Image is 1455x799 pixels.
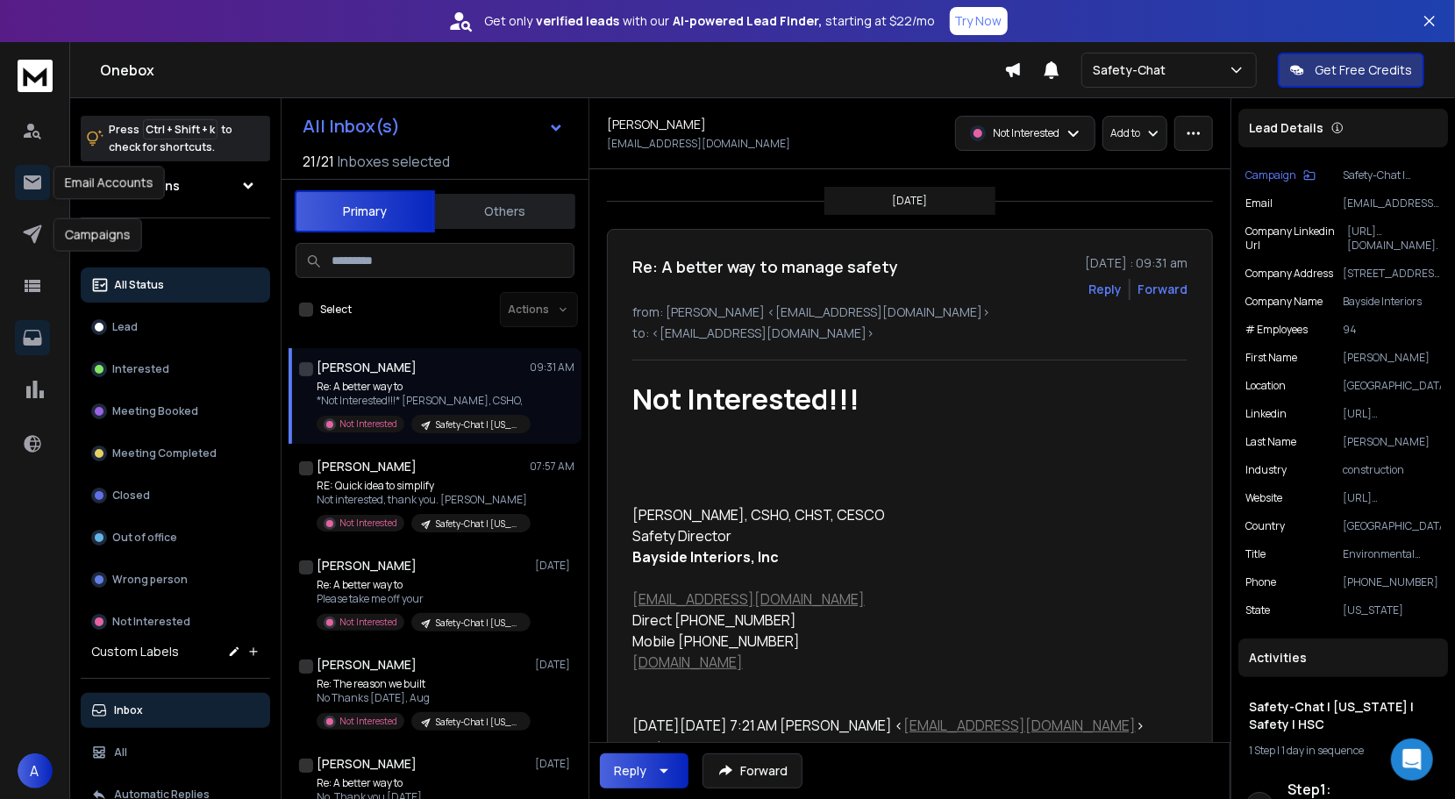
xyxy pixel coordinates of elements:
[91,643,179,660] h3: Custom Labels
[993,126,1059,140] p: Not Interested
[18,753,53,788] button: A
[100,60,1004,81] h1: Onebox
[1088,281,1122,298] button: Reply
[1238,638,1448,677] div: Activities
[114,703,143,717] p: Inbox
[143,119,218,139] span: Ctrl + Shift + k
[81,604,270,639] button: Not Interested
[1343,267,1441,281] p: [STREET_ADDRESS][PERSON_NAME][US_STATE]
[317,592,527,606] p: Please take me off your
[1245,575,1276,589] p: Phone
[1245,225,1347,253] p: Company Linkedin Url
[339,417,397,431] p: Not Interested
[1245,407,1287,421] p: linkedin
[607,116,706,133] h1: [PERSON_NAME]
[955,12,1002,30] p: Try Now
[1343,407,1441,421] p: [URL][DOMAIN_NAME][PERSON_NAME]
[1249,119,1323,137] p: Lead Details
[1110,126,1140,140] p: Add to
[632,715,1145,757] div: [DATE][DATE] 7:21 AM [PERSON_NAME] < > wrote:
[535,757,574,771] p: [DATE]
[436,617,520,630] p: Safety-Chat | [US_STATE] | Safety | HSC
[632,525,1145,546] div: Safety Director
[1249,744,1437,758] div: |
[338,151,450,172] h3: Inboxes selected
[535,658,574,672] p: [DATE]
[339,715,397,728] p: Not Interested
[632,380,859,418] b: Not Interested!!!
[112,446,217,460] p: Meeting Completed
[600,753,688,788] button: Reply
[537,12,620,30] strong: verified leads
[317,479,527,493] p: RE: Quick idea to simplify
[1245,351,1297,365] p: First Name
[81,436,270,471] button: Meeting Completed
[1085,254,1188,272] p: [DATE] : 09:31 am
[632,504,1145,525] div: [PERSON_NAME], CSHO, CHST, CESCO
[436,418,520,432] p: Safety-Chat | [US_STATE] | Safety | HSC
[81,232,270,257] h3: Filters
[1278,53,1424,88] button: Get Free Credits
[1347,225,1441,253] p: [URL][DOMAIN_NAME].
[112,573,188,587] p: Wrong person
[53,218,142,252] div: Campaigns
[903,716,1136,735] a: [EMAIL_ADDRESS][DOMAIN_NAME]
[1245,379,1286,393] p: location
[632,631,1145,652] div: Mobile [PHONE_NUMBER]
[317,394,527,408] p: *Not Interested!!!* [PERSON_NAME], CSHO,
[1245,519,1285,533] p: Country
[81,310,270,345] button: Lead
[81,735,270,770] button: All
[485,12,936,30] p: Get only with our starting at $22/mo
[1343,196,1441,210] p: [EMAIL_ADDRESS][DOMAIN_NAME]
[81,394,270,429] button: Meeting Booked
[1343,463,1441,477] p: construction
[53,166,165,199] div: Email Accounts
[81,352,270,387] button: Interested
[436,716,520,729] p: Safety-Chat | [US_STATE]
[674,12,823,30] strong: AI-powered Lead Finder,
[632,589,865,609] a: [EMAIL_ADDRESS][DOMAIN_NAME]
[317,380,527,394] p: Re: A better way to
[535,559,574,573] p: [DATE]
[317,359,417,376] h1: [PERSON_NAME]
[1343,575,1441,589] p: [PHONE_NUMBER]
[81,168,270,203] button: All Campaigns
[1093,61,1173,79] p: Safety-Chat
[632,303,1188,321] p: from: [PERSON_NAME] <[EMAIL_ADDRESS][DOMAIN_NAME]>
[317,557,417,574] h1: [PERSON_NAME]
[632,653,743,672] a: [DOMAIN_NAME]
[703,753,802,788] button: Forward
[114,278,164,292] p: All Status
[81,520,270,555] button: Out of office
[303,151,334,172] span: 21 / 21
[317,755,417,773] h1: [PERSON_NAME]
[1245,603,1270,617] p: State
[1281,743,1364,758] span: 1 day in sequence
[317,776,527,790] p: Re: A better way to
[317,691,527,705] p: No Thanks [DATE], Aug
[1245,435,1296,449] p: Last Name
[632,254,898,279] h1: Re: A better way to manage safety
[632,547,779,567] b: Bayside Interiors, Inc
[112,531,177,545] p: Out of office
[1245,168,1296,182] p: Campaign
[1138,281,1188,298] div: Forward
[1245,323,1308,337] p: # Employees
[81,693,270,728] button: Inbox
[112,489,150,503] p: Closed
[436,517,520,531] p: Safety-Chat | [US_STATE] | Safety | HSC
[339,616,397,629] p: Not Interested
[81,562,270,597] button: Wrong person
[1391,738,1433,781] div: Open Intercom Messenger
[435,192,575,231] button: Others
[632,610,1145,631] div: Direct [PHONE_NUMBER]
[112,320,138,334] p: Lead
[114,745,127,760] p: All
[1343,323,1441,337] p: 94
[317,677,527,691] p: Re: The reason we built
[1245,491,1282,505] p: website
